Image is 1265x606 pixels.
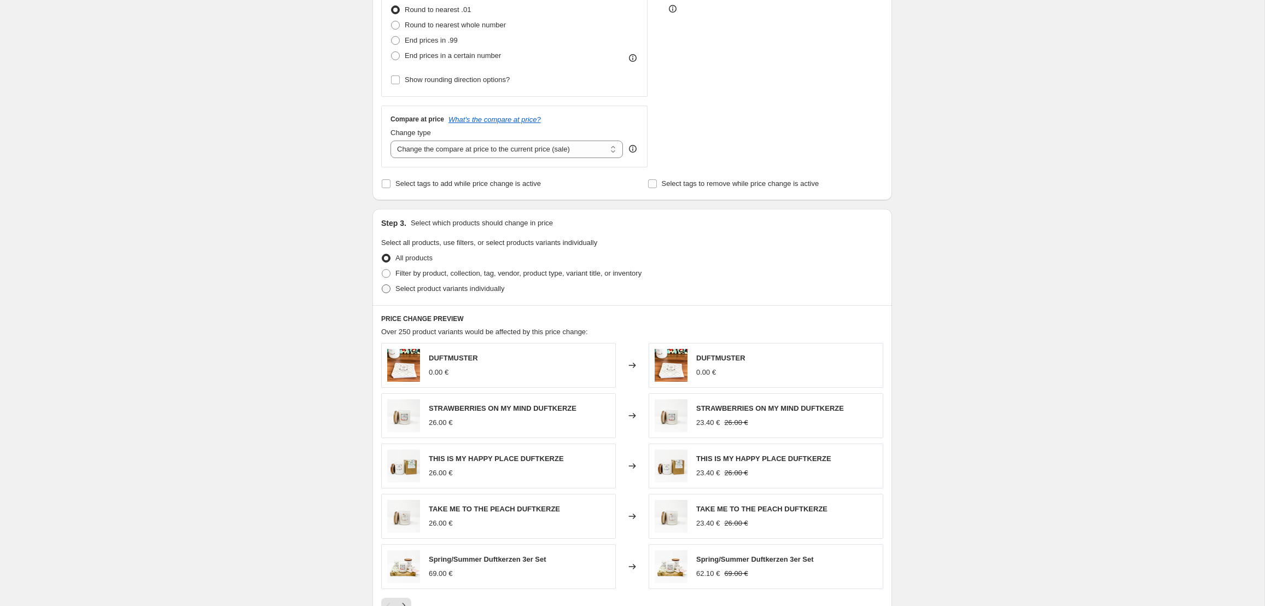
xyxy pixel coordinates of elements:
button: What's the compare at price? [448,115,541,124]
span: STRAWBERRIES ON MY MIND DUFTKERZE [696,404,844,412]
span: Over 250 product variants would be affected by this price change: [381,328,588,336]
span: Round to nearest whole number [405,21,506,29]
img: mahalo_produkt_strawberries_b9f0b646-e688-45da-b9b1-7937049cf1e9_80x.jpg [387,399,420,432]
p: Select which products should change in price [411,218,553,229]
span: Spring/Summer Duftkerzen 3er Set [696,555,814,563]
img: mahalo_fruehling_triple_80x.jpg [387,550,420,583]
img: mahalo_happyplace_produktbild_80x.jpg [387,450,420,482]
div: 0.00 € [696,367,716,378]
div: 23.40 € [696,468,720,479]
span: Change type [390,129,431,137]
span: DUFTMUSTER [429,354,478,362]
img: mahalo_fruehling_triple_80x.jpg [655,550,687,583]
span: TAKE ME TO THE PEACH DUFTKERZE [696,505,827,513]
div: 62.10 € [696,568,720,579]
span: Show rounding direction options? [405,75,510,84]
span: Round to nearest .01 [405,5,471,14]
div: 26.00 € [429,417,452,428]
span: End prices in a certain number [405,51,501,60]
span: TAKE ME TO THE PEACH DUFTKERZE [429,505,560,513]
div: help [627,143,638,154]
div: 23.40 € [696,518,720,529]
strike: 26.00 € [724,417,748,428]
strike: 69.00 € [724,568,748,579]
h3: Compare at price [390,115,444,124]
span: Spring/Summer Duftkerzen 3er Set [429,555,546,563]
span: THIS IS MY HAPPY PLACE DUFTKERZE [696,454,831,463]
img: duftmuster_homepage_1200x_f60a5a1b-79c1-472f-bc8e-69ea88028baf_80x.jpg [655,349,687,382]
strike: 26.00 € [724,468,748,479]
h2: Step 3. [381,218,406,229]
span: THIS IS MY HAPPY PLACE DUFTKERZE [429,454,564,463]
span: Select tags to remove while price change is active [662,179,819,188]
h6: PRICE CHANGE PREVIEW [381,314,883,323]
span: Select tags to add while price change is active [395,179,541,188]
span: Filter by product, collection, tag, vendor, product type, variant title, or inventory [395,269,642,277]
div: 23.40 € [696,417,720,428]
img: mahalo_produkt_strawberries_b9f0b646-e688-45da-b9b1-7937049cf1e9_80x.jpg [655,399,687,432]
div: 26.00 € [429,518,452,529]
img: mahalo_produkt_peach_a47eee3c-40ab-45c9-9b43-0820b4955f38_80x.jpg [655,500,687,533]
img: duftmuster_homepage_1200x_f60a5a1b-79c1-472f-bc8e-69ea88028baf_80x.jpg [387,349,420,382]
span: Select all products, use filters, or select products variants individually [381,238,597,247]
span: All products [395,254,433,262]
strike: 26.00 € [724,518,748,529]
span: Select product variants individually [395,284,504,293]
span: End prices in .99 [405,36,458,44]
div: 0.00 € [429,367,448,378]
img: mahalo_happyplace_produktbild_80x.jpg [655,450,687,482]
div: 69.00 € [429,568,452,579]
img: mahalo_produkt_peach_a47eee3c-40ab-45c9-9b43-0820b4955f38_80x.jpg [387,500,420,533]
span: STRAWBERRIES ON MY MIND DUFTKERZE [429,404,576,412]
span: DUFTMUSTER [696,354,745,362]
div: 26.00 € [429,468,452,479]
